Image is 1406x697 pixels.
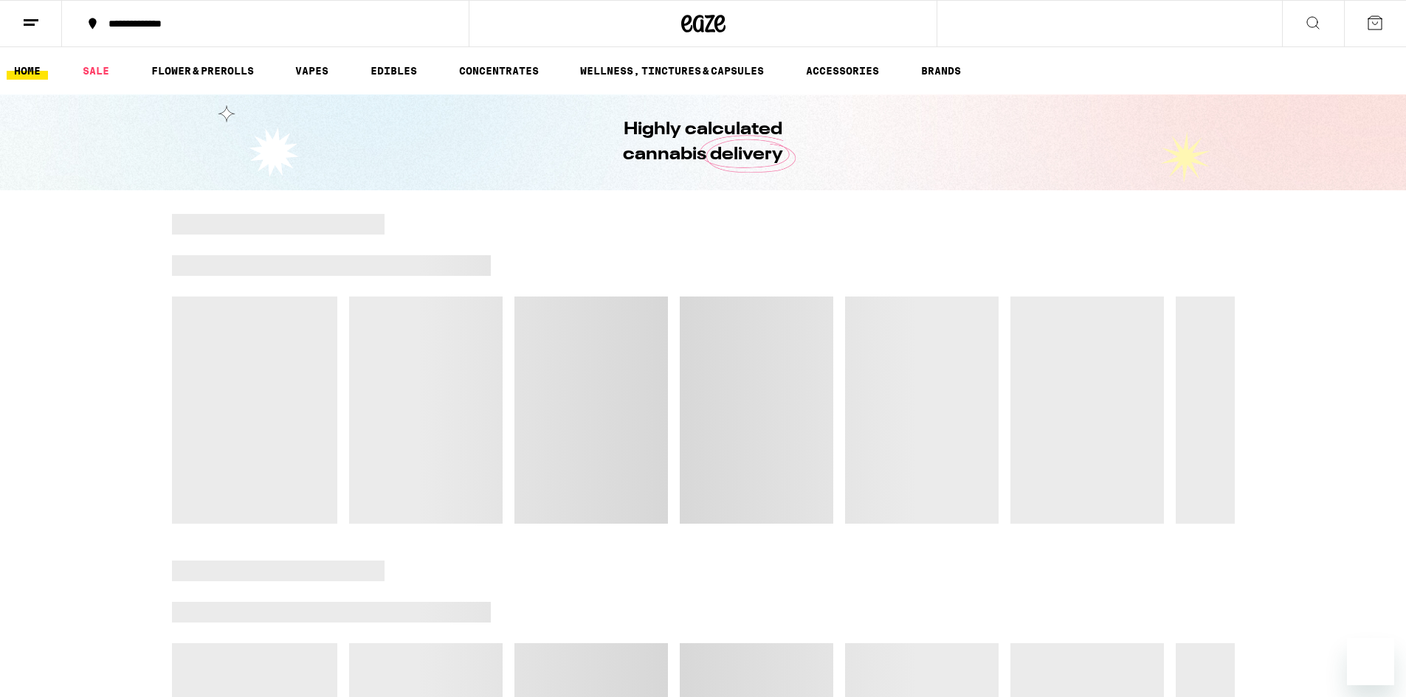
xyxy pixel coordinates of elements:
[573,62,771,80] a: WELLNESS, TINCTURES & CAPSULES
[452,62,546,80] a: CONCENTRATES
[363,62,424,80] a: EDIBLES
[7,62,48,80] a: HOME
[75,62,117,80] a: SALE
[288,62,336,80] a: VAPES
[799,62,886,80] a: ACCESSORIES
[582,117,825,167] h1: Highly calculated cannabis delivery
[144,62,261,80] a: FLOWER & PREROLLS
[1347,638,1394,685] iframe: Button to launch messaging window
[914,62,968,80] a: BRANDS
